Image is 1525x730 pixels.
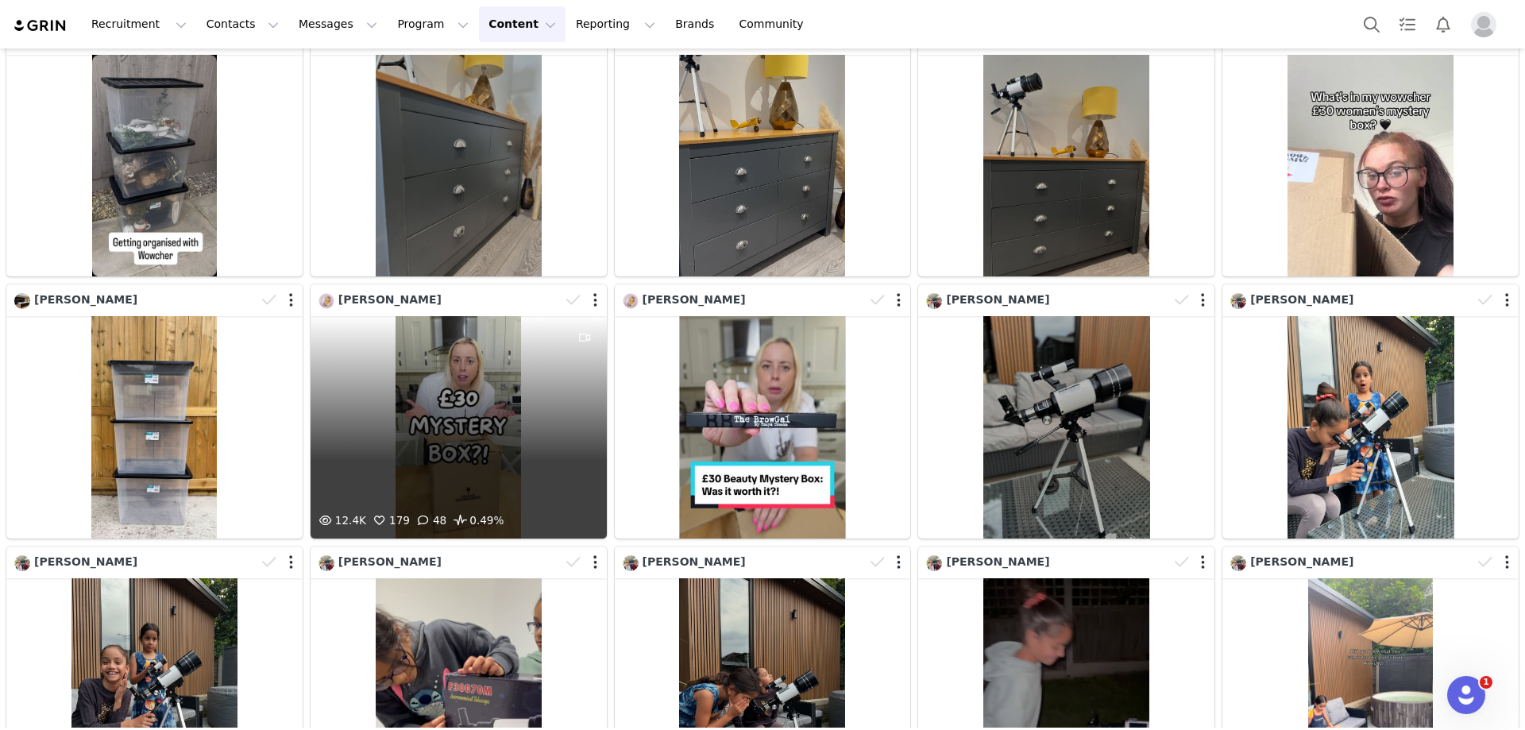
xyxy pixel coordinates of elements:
span: [PERSON_NAME] [34,293,137,306]
span: [PERSON_NAME] [643,293,746,306]
button: Program [388,6,478,42]
img: f9fbecc8-60ac-4b19-8b5c-2aea1528a692--s.jpg [1230,555,1246,571]
span: 1 [1480,676,1492,689]
span: [PERSON_NAME] [338,293,442,306]
a: Brands [666,6,728,42]
button: Notifications [1426,6,1461,42]
img: f9fbecc8-60ac-4b19-8b5c-2aea1528a692--s.jpg [14,555,30,571]
iframe: Intercom live chat [1447,676,1485,714]
span: [PERSON_NAME] [946,293,1049,306]
span: 12.4K [316,514,366,527]
button: Search [1354,6,1389,42]
img: f9fbecc8-60ac-4b19-8b5c-2aea1528a692--s.jpg [319,555,334,571]
img: f9fbecc8-60ac-4b19-8b5c-2aea1528a692--s.jpg [623,555,639,571]
button: Messages [289,6,387,42]
img: 08e21f1e-f2ea-44a0-a204-f47e5db78693--s.jpg [14,293,30,309]
button: Recruitment [82,6,196,42]
img: f9fbecc8-60ac-4b19-8b5c-2aea1528a692--s.jpg [1230,293,1246,309]
img: placeholder-profile.jpg [1471,12,1496,37]
img: f9fbecc8-60ac-4b19-8b5c-2aea1528a692--s.jpg [926,293,942,309]
img: f9fbecc8-60ac-4b19-8b5c-2aea1528a692--s.jpg [926,555,942,571]
button: Content [479,6,566,42]
img: a571692a-f922-4dcc-986a-9a129d556de1.jpg [319,293,334,309]
span: [PERSON_NAME] [34,555,137,568]
a: Community [730,6,820,42]
span: 179 [370,514,410,527]
span: 0.49% [450,512,504,531]
span: [PERSON_NAME] [1250,293,1353,306]
img: grin logo [13,18,68,33]
span: [PERSON_NAME] [643,555,746,568]
button: Reporting [566,6,665,42]
img: a571692a-f922-4dcc-986a-9a129d556de1.jpg [623,293,639,309]
span: 48 [414,514,446,527]
span: [PERSON_NAME] [946,555,1049,568]
button: Contacts [197,6,288,42]
span: [PERSON_NAME] [338,555,442,568]
button: Profile [1461,12,1512,37]
a: Tasks [1390,6,1425,42]
span: [PERSON_NAME] [1250,555,1353,568]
